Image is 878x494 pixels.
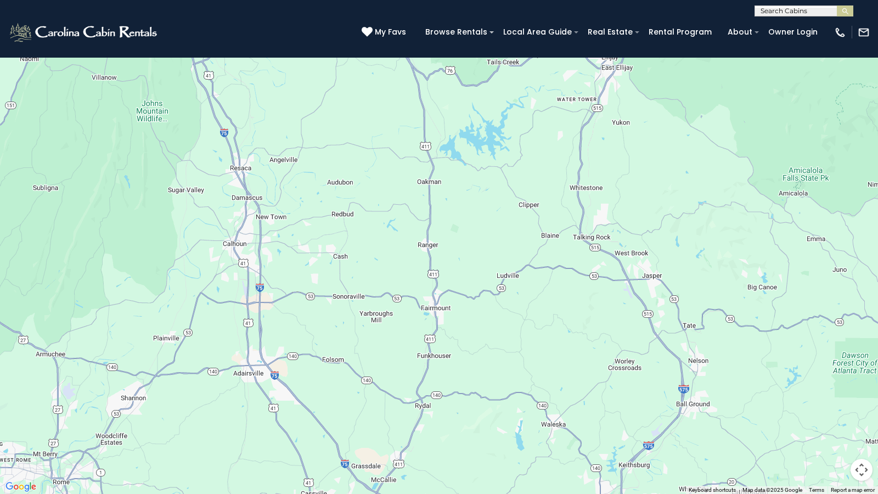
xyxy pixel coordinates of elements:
img: phone-regular-white.png [834,26,846,38]
a: Browse Rentals [420,24,493,41]
a: Rental Program [643,24,717,41]
a: About [722,24,758,41]
span: My Favs [375,26,406,38]
img: White-1-2.png [8,21,160,43]
a: Real Estate [582,24,638,41]
img: mail-regular-white.png [858,26,870,38]
a: Owner Login [763,24,823,41]
a: My Favs [362,26,409,38]
a: Local Area Guide [498,24,577,41]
